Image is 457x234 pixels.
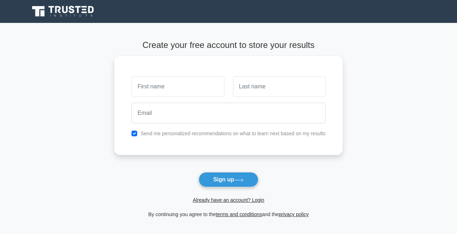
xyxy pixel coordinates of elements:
[233,76,326,97] input: Last name
[131,103,326,123] input: Email
[131,76,224,97] input: First name
[110,210,347,219] div: By continuing you agree to the and the
[193,197,264,203] a: Already have an account? Login
[140,131,326,136] label: Send me personalized recommendations on what to learn next based on my results
[279,211,309,217] a: privacy policy
[216,211,262,217] a: terms and conditions
[199,172,259,187] button: Sign up
[114,40,343,50] h4: Create your free account to store your results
